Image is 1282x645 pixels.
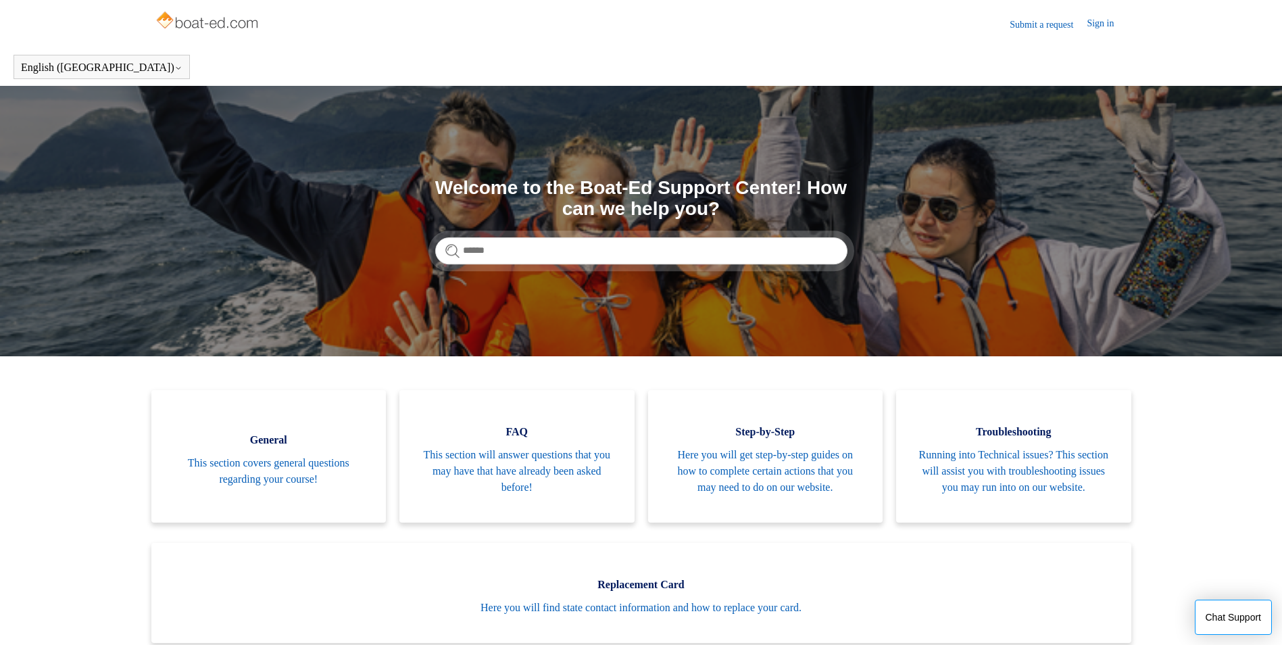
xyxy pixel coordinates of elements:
[172,432,366,448] span: General
[896,390,1131,523] a: Troubleshooting Running into Technical issues? This section will assist you with troubleshooting ...
[151,543,1131,643] a: Replacement Card Here you will find state contact information and how to replace your card.
[435,237,847,264] input: Search
[916,424,1111,440] span: Troubleshooting
[172,600,1111,616] span: Here you will find state contact information and how to replace your card.
[435,178,847,220] h1: Welcome to the Boat-Ed Support Center! How can we help you?
[399,390,635,523] a: FAQ This section will answer questions that you may have that have already been asked before!
[668,447,863,496] span: Here you will get step-by-step guides on how to complete certain actions that you may need to do ...
[172,455,366,487] span: This section covers general questions regarding your course!
[668,424,863,440] span: Step-by-Step
[420,424,614,440] span: FAQ
[1087,16,1127,32] a: Sign in
[1010,18,1087,32] a: Submit a request
[151,390,387,523] a: General This section covers general questions regarding your course!
[21,62,182,74] button: English ([GEOGRAPHIC_DATA])
[155,8,262,35] img: Boat-Ed Help Center home page
[172,577,1111,593] span: Replacement Card
[916,447,1111,496] span: Running into Technical issues? This section will assist you with troubleshooting issues you may r...
[1195,600,1273,635] button: Chat Support
[420,447,614,496] span: This section will answer questions that you may have that have already been asked before!
[648,390,883,523] a: Step-by-Step Here you will get step-by-step guides on how to complete certain actions that you ma...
